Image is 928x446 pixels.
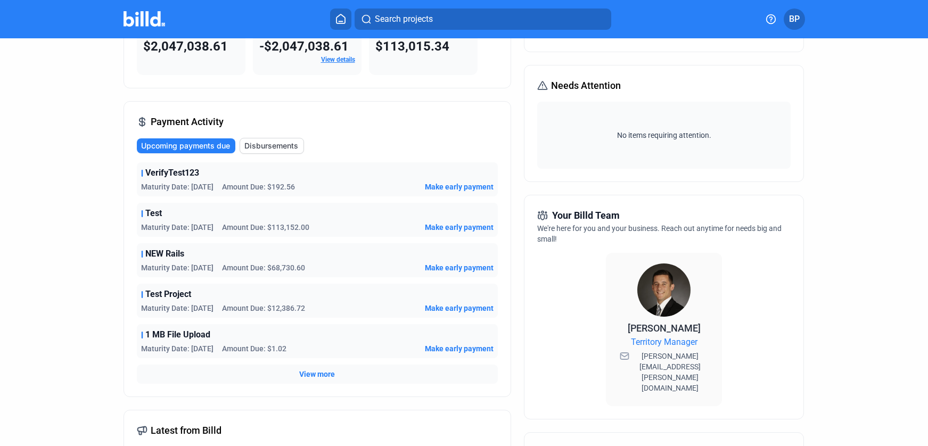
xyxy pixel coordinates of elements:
a: View details [321,56,355,63]
button: View more [299,369,335,379]
span: Amount Due: $113,152.00 [222,222,309,233]
span: Needs Attention [551,78,621,93]
span: Maturity Date: [DATE] [141,303,213,313]
span: Maturity Date: [DATE] [141,262,213,273]
span: Search projects [375,13,433,26]
span: Maturity Date: [DATE] [141,222,213,233]
button: Disbursements [240,138,304,154]
span: Maturity Date: [DATE] [141,343,213,354]
span: [PERSON_NAME][EMAIL_ADDRESS][PERSON_NAME][DOMAIN_NAME] [631,351,708,393]
button: Upcoming payments due [137,138,235,153]
button: BP [784,9,805,30]
span: 1 MB File Upload [145,328,210,341]
span: -$2,047,038.61 [259,39,349,54]
span: Amount Due: $1.02 [222,343,286,354]
span: Amount Due: $68,730.60 [222,262,305,273]
span: Territory Manager [631,336,697,349]
span: $2,047,038.61 [143,39,228,54]
span: Maturity Date: [DATE] [141,181,213,192]
span: BP [789,13,800,26]
button: Search projects [355,9,611,30]
img: Territory Manager [637,263,691,317]
span: No items requiring attention. [541,130,786,141]
button: Make early payment [425,181,494,192]
span: Test [145,207,162,220]
span: Amount Due: $12,386.72 [222,303,305,313]
span: Your Billd Team [552,208,620,223]
img: Billd Company Logo [124,11,166,27]
span: Upcoming payments due [141,141,230,151]
button: Make early payment [425,343,494,354]
span: $113,015.34 [375,39,449,54]
button: Make early payment [425,262,494,273]
span: Payment Activity [151,114,224,129]
span: We're here for you and your business. Reach out anytime for needs big and small! [537,224,782,243]
span: Disbursements [244,141,298,151]
span: Test Project [145,288,191,301]
span: [PERSON_NAME] [628,323,701,334]
span: VerifyTest123 [145,167,199,179]
button: Make early payment [425,303,494,313]
span: Latest from Billd [151,423,221,438]
span: Amount Due: $192.56 [222,181,295,192]
button: Make early payment [425,222,494,233]
span: NEW Rails [145,247,184,260]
